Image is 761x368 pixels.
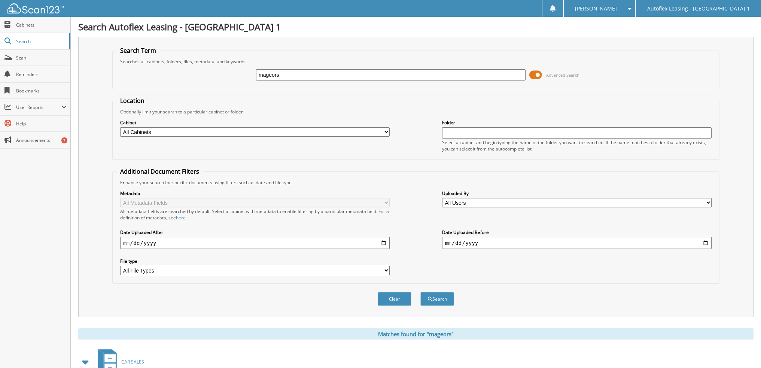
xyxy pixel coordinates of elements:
[16,104,61,110] span: User Reports
[116,109,715,115] div: Optionally limit your search to a particular cabinet or folder
[120,208,390,221] div: All metadata fields are searched by default. Select a cabinet with metadata to enable filtering b...
[116,97,148,105] legend: Location
[16,22,67,28] span: Cabinets
[116,58,715,65] div: Searches all cabinets, folders, files, metadata, and keywords
[16,88,67,94] span: Bookmarks
[647,6,750,11] span: Autoflex Leasing - [GEOGRAPHIC_DATA] 1
[16,38,66,45] span: Search
[442,139,712,152] div: Select a cabinet and begin typing the name of the folder you want to search in. If the name match...
[116,46,160,55] legend: Search Term
[420,292,454,306] button: Search
[120,190,390,197] label: Metadata
[61,137,67,143] div: 7
[378,292,411,306] button: Clear
[16,55,67,61] span: Scan
[575,6,617,11] span: [PERSON_NAME]
[116,179,715,186] div: Enhance your search for specific documents using filters such as date and file type.
[176,215,186,221] a: here
[442,119,712,126] label: Folder
[7,3,64,13] img: scan123-logo-white.svg
[120,229,390,235] label: Date Uploaded After
[442,237,712,249] input: end
[78,21,754,33] h1: Search Autoflex Leasing - [GEOGRAPHIC_DATA] 1
[78,328,754,340] div: Matches found for "mageors"
[120,258,390,264] label: File type
[121,359,144,365] span: CAR SALES
[116,167,203,176] legend: Additional Document Filters
[16,121,67,127] span: Help
[120,119,390,126] label: Cabinet
[442,190,712,197] label: Uploaded By
[442,229,712,235] label: Date Uploaded Before
[546,72,579,78] span: Advanced Search
[16,71,67,77] span: Reminders
[16,137,67,143] span: Announcements
[120,237,390,249] input: start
